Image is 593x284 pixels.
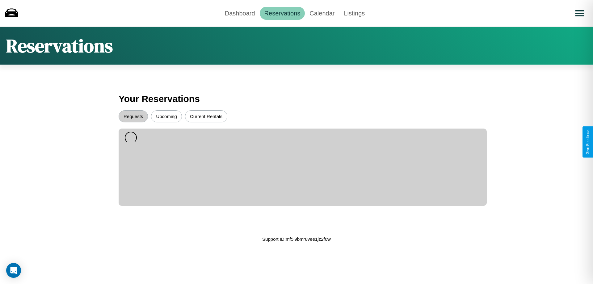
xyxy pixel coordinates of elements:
[220,7,260,20] a: Dashboard
[262,235,331,243] p: Support ID: mf5l9bmr8vee1jz2f6w
[305,7,339,20] a: Calendar
[6,33,113,58] h1: Reservations
[119,110,148,122] button: Requests
[151,110,182,122] button: Upcoming
[119,91,474,107] h3: Your Reservations
[260,7,305,20] a: Reservations
[571,5,588,22] button: Open menu
[339,7,369,20] a: Listings
[6,263,21,278] div: Open Intercom Messenger
[586,129,590,155] div: Give Feedback
[185,110,227,122] button: Current Rentals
